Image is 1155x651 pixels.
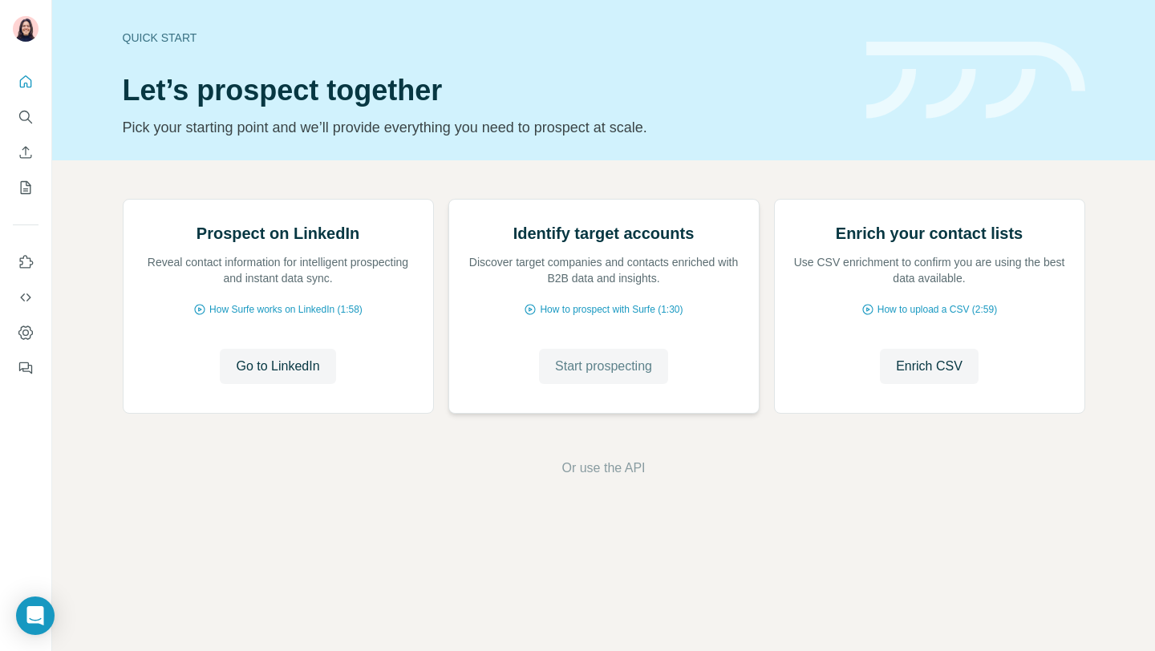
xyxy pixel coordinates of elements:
h2: Identify target accounts [513,222,695,245]
span: Enrich CSV [896,357,962,376]
img: Avatar [13,16,38,42]
span: Start prospecting [555,357,652,376]
span: How to prospect with Surfe (1:30) [540,302,683,317]
p: Discover target companies and contacts enriched with B2B data and insights. [465,254,743,286]
button: Use Surfe API [13,283,38,312]
button: Or use the API [561,459,645,478]
div: Quick start [123,30,847,46]
button: Dashboard [13,318,38,347]
img: banner [866,42,1085,119]
span: Go to LinkedIn [236,357,319,376]
button: Search [13,103,38,131]
p: Pick your starting point and we’ll provide everything you need to prospect at scale. [123,116,847,139]
div: Open Intercom Messenger [16,596,55,635]
button: My lists [13,173,38,202]
h2: Prospect on LinkedIn [197,222,359,245]
p: Use CSV enrichment to confirm you are using the best data available. [791,254,1068,286]
span: How to upload a CSV (2:59) [877,302,997,317]
button: Feedback [13,354,38,382]
button: Enrich CSV [880,349,979,384]
button: Quick start [13,67,38,96]
h1: Let’s prospect together [123,75,847,107]
button: Enrich CSV [13,138,38,167]
button: Go to LinkedIn [220,349,335,384]
h2: Enrich your contact lists [836,222,1023,245]
button: Use Surfe on LinkedIn [13,248,38,277]
button: Start prospecting [539,349,668,384]
span: How Surfe works on LinkedIn (1:58) [209,302,363,317]
p: Reveal contact information for intelligent prospecting and instant data sync. [140,254,417,286]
